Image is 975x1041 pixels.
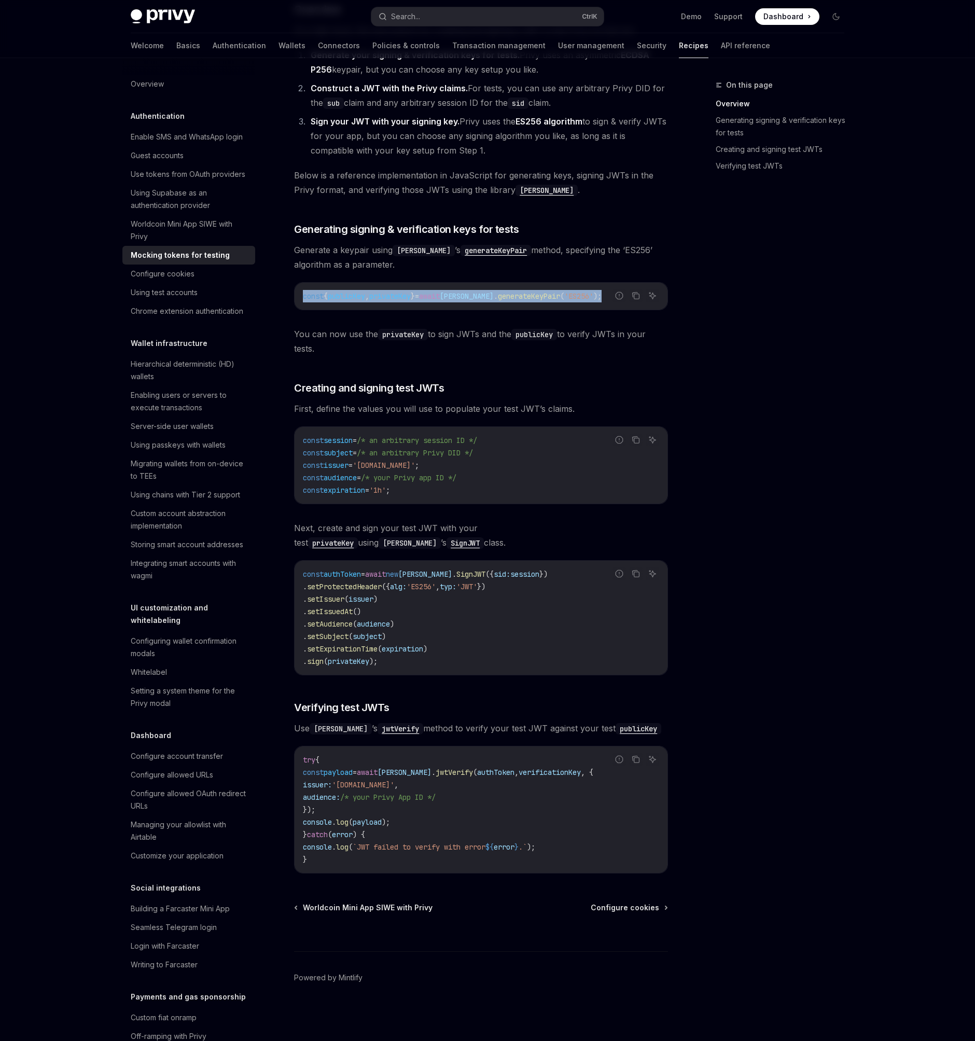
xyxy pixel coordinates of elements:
a: Building a Farcaster Mini App [122,899,255,918]
div: Setting a system theme for the Privy modal [131,685,249,710]
span: ( [349,842,353,852]
code: privateKey [378,329,428,340]
code: publicKey [511,329,557,340]
a: Writing to Farcaster [122,955,255,974]
span: ; [386,485,390,495]
span: Generating signing & verification keys for tests [294,222,519,237]
span: SignJWT [456,570,485,579]
span: ) [382,632,386,641]
a: Policies & controls [372,33,440,58]
div: Using Supabase as an authentication provider [131,187,249,212]
span: const [303,570,324,579]
a: Configure cookies [122,265,255,283]
a: Use tokens from OAuth providers [122,165,255,184]
a: Custom account abstraction implementation [122,504,255,535]
span: `JWT failed to verify with error [353,842,485,852]
span: } [303,830,307,839]
span: try [303,755,315,765]
a: Enabling users or servers to execute transactions [122,386,255,417]
span: , { [581,768,593,777]
span: ) [390,619,394,629]
span: /* your Privy app ID */ [361,473,456,482]
a: Worldcoin Mini App SIWE with Privy [295,903,433,913]
a: Using passkeys with wallets [122,436,255,454]
span: [PERSON_NAME] [378,768,431,777]
span: payload [353,817,382,827]
a: API reference [721,33,770,58]
span: = [361,570,365,579]
span: sign [307,657,324,666]
span: issuer: [303,780,332,789]
span: verificationKey [519,768,581,777]
h5: UI customization and whitelabeling [131,602,255,627]
h5: Authentication [131,110,185,122]
img: dark logo [131,9,195,24]
div: Search... [391,10,420,23]
span: . [303,644,307,654]
button: Report incorrect code [612,289,626,302]
a: Support [714,11,743,22]
a: Hierarchical deterministic (HD) wallets [122,355,255,386]
button: Copy the contents from the code block [629,567,643,580]
a: Worldcoin Mini App SIWE with Privy [122,215,255,246]
li: Privy uses an asymmetric keypair, but you can choose any key setup you like. [308,48,668,77]
a: Recipes [679,33,708,58]
span: console [303,817,332,827]
span: }) [539,570,548,579]
span: authToken [324,570,361,579]
div: Integrating smart accounts with wagmi [131,557,249,582]
span: /* an arbitrary session ID */ [357,436,477,445]
span: const [303,768,324,777]
button: Copy the contents from the code block [629,753,643,766]
span: } [411,292,415,301]
div: Building a Farcaster Mini App [131,903,230,915]
span: ); [382,817,390,827]
span: . [332,842,336,852]
span: . [303,657,307,666]
span: await [419,292,440,301]
h5: Payments and gas sponsorship [131,991,246,1003]
span: ( [344,594,349,604]
span: jwtVerify [436,768,473,777]
span: /* your Privy App ID */ [340,793,436,802]
code: [PERSON_NAME] [310,723,372,734]
a: Custom fiat onramp [122,1008,255,1027]
span: . [303,607,307,616]
span: = [349,461,353,470]
a: Powered by Mintlify [294,973,363,983]
span: , [365,292,369,301]
div: Using test accounts [131,286,198,299]
div: Configure account transfer [131,750,223,762]
span: authToken [477,768,514,777]
h5: Wallet infrastructure [131,337,207,350]
div: Worldcoin Mini App SIWE with Privy [131,218,249,243]
span: const [303,473,324,482]
button: Ask AI [646,753,659,766]
div: Guest accounts [131,149,184,162]
span: = [353,448,357,457]
span: ( [349,632,353,641]
a: Welcome [131,33,164,58]
div: Migrating wallets from on-device to TEEs [131,457,249,482]
span: } [303,855,307,864]
a: Integrating smart accounts with wagmi [122,554,255,585]
span: '1h' [369,485,386,495]
span: .` [519,842,527,852]
span: { [324,292,328,301]
a: privateKey [308,537,358,548]
a: Demo [681,11,702,22]
span: await [357,768,378,777]
span: audience [324,473,357,482]
span: 'JWT' [456,582,477,591]
span: sid: [494,570,510,579]
div: Use tokens from OAuth providers [131,168,245,181]
div: Enable SMS and WhatsApp login [131,131,243,143]
button: Report incorrect code [612,433,626,447]
a: Setting a system theme for the Privy modal [122,682,255,713]
span: const [303,448,324,457]
div: Using passkeys with wallets [131,439,226,451]
span: audience [357,619,390,629]
div: Using chains with Tier 2 support [131,489,240,501]
span: expiration [382,644,423,654]
button: Toggle dark mode [828,8,844,25]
